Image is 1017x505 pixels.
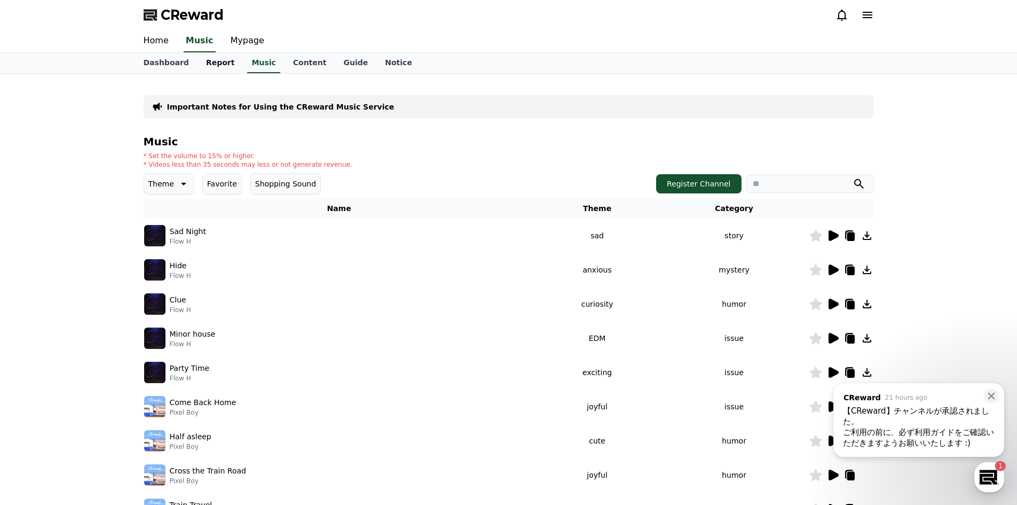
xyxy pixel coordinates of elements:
td: exciting [535,355,660,390]
td: issue [660,390,809,424]
button: Shopping Sound [250,173,321,195]
span: Home [27,355,46,363]
p: Pixel Boy [170,477,246,485]
p: Come Back Home [170,397,236,408]
td: joyful [535,458,660,492]
p: Hide [170,260,187,271]
p: Flow H [170,374,210,383]
p: Clue [170,294,186,306]
a: Home [135,30,177,52]
p: Pixel Boy [170,408,236,417]
td: sad [535,219,660,253]
td: humor [660,287,809,321]
p: Theme [148,176,174,191]
img: music [144,362,165,383]
th: Theme [535,199,660,219]
a: Settings [138,339,205,366]
a: Report [198,53,243,73]
p: * Videos less than 35 seconds may less or not generate revenue. [144,160,352,169]
span: Settings [158,355,184,363]
td: humor [660,424,809,458]
p: Half asleep [170,431,211,442]
a: CReward [144,6,224,24]
p: Party Time [170,363,210,374]
a: Dashboard [135,53,198,73]
td: anxious [535,253,660,287]
p: Flow H [170,237,206,246]
button: Register Channel [656,174,742,193]
td: humor [660,458,809,492]
button: Theme [144,173,194,195]
p: Pixel Boy [170,442,211,451]
img: music [144,464,165,486]
td: cute [535,424,660,458]
td: mystery [660,253,809,287]
td: issue [660,321,809,355]
img: music [144,225,165,246]
span: 1 [108,338,112,347]
img: music [144,328,165,349]
p: * Set the volume to 15% or higher. [144,152,352,160]
td: curiosity [535,287,660,321]
a: Music [184,30,216,52]
p: Flow H [170,340,216,348]
button: Favorite [202,173,242,195]
img: music [144,293,165,315]
img: music [144,430,165,452]
a: Home [3,339,70,366]
a: Content [285,53,335,73]
td: joyful [535,390,660,424]
td: issue [660,355,809,390]
a: Important Notes for Using the CReward Music Service [167,102,395,112]
p: Cross the Train Road [170,465,246,477]
a: 1Messages [70,339,138,366]
img: music [144,396,165,417]
p: Sad Night [170,226,206,237]
span: CReward [161,6,224,24]
p: Minor house [170,329,216,340]
h4: Music [144,136,874,147]
a: Guide [335,53,376,73]
a: Mypage [222,30,273,52]
td: story [660,219,809,253]
th: Name [144,199,535,219]
th: Category [660,199,809,219]
img: music [144,259,165,281]
p: Flow H [170,271,191,280]
a: Music [247,53,280,73]
p: Flow H [170,306,191,314]
td: EDM [535,321,660,355]
a: Notice [376,53,421,73]
span: Messages [89,355,120,364]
